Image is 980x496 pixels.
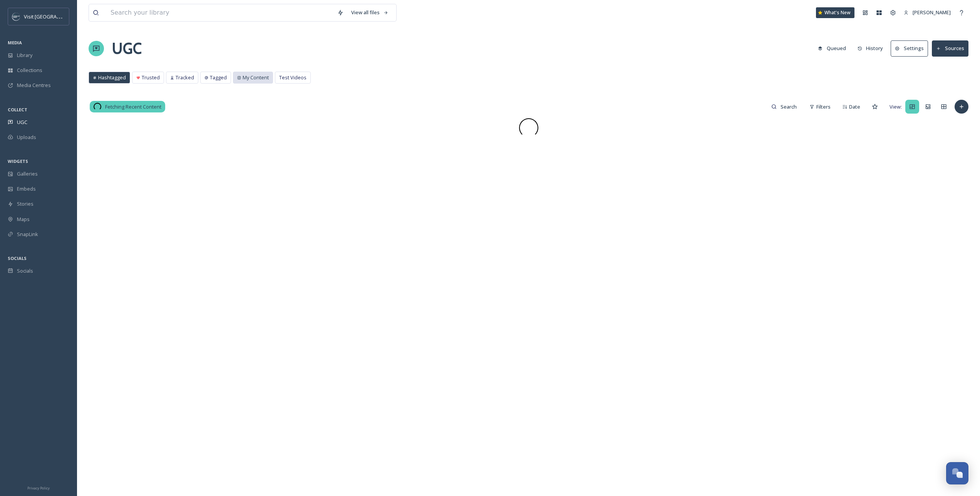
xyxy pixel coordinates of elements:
[17,267,33,275] span: Socials
[210,74,227,81] span: Tagged
[946,462,968,484] button: Open Chat
[17,82,51,89] span: Media Centres
[17,216,30,223] span: Maps
[27,483,50,492] a: Privacy Policy
[347,5,392,20] a: View all files
[176,74,194,81] span: Tracked
[932,40,968,56] button: Sources
[891,40,932,56] a: Settings
[913,9,951,16] span: [PERSON_NAME]
[98,74,126,81] span: Hashtagged
[8,40,22,45] span: MEDIA
[8,158,28,164] span: WIDGETS
[105,103,161,111] span: Fetching Recent Content
[17,200,34,208] span: Stories
[27,486,50,491] span: Privacy Policy
[24,13,84,20] span: Visit [GEOGRAPHIC_DATA]
[243,74,269,81] span: My Content
[17,67,42,74] span: Collections
[854,41,891,56] a: History
[816,7,854,18] a: What's New
[891,40,928,56] button: Settings
[17,119,27,126] span: UGC
[17,170,38,178] span: Galleries
[900,5,955,20] a: [PERSON_NAME]
[890,103,902,111] span: View:
[854,41,887,56] button: History
[849,103,860,111] span: Date
[777,99,802,114] input: Search
[814,41,850,56] button: Queued
[17,134,36,141] span: Uploads
[8,255,27,261] span: SOCIALS
[17,52,32,59] span: Library
[8,107,27,112] span: COLLECT
[17,185,36,193] span: Embeds
[12,13,20,20] img: c3es6xdrejuflcaqpovn.png
[279,74,307,81] span: Test Videos
[112,37,142,60] a: UGC
[142,74,160,81] span: Trusted
[107,4,333,21] input: Search your library
[17,231,38,238] span: SnapLink
[814,41,854,56] a: Queued
[816,103,831,111] span: Filters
